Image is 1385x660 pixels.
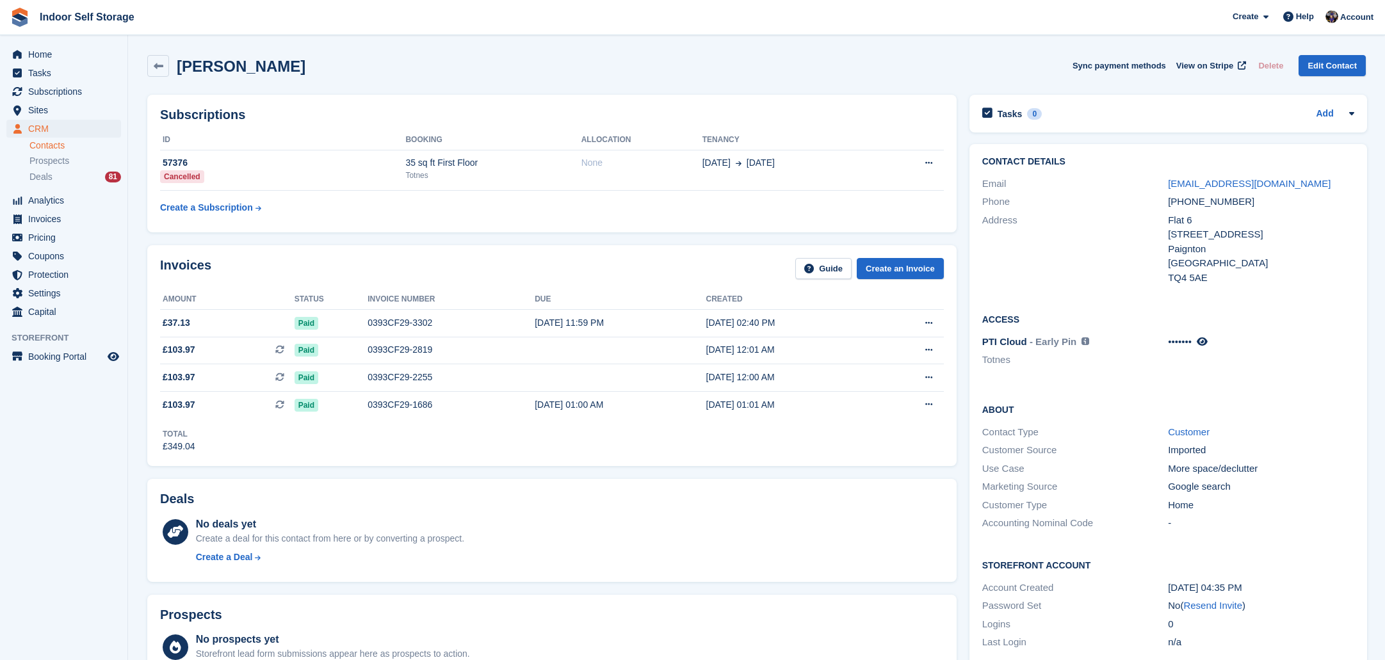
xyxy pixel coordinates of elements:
a: Indoor Self Storage [35,6,140,28]
div: Accounting Nominal Code [982,516,1168,531]
span: ( ) [1180,600,1245,611]
div: Phone [982,195,1168,209]
h2: [PERSON_NAME] [177,58,305,75]
span: [DATE] [702,156,731,170]
a: Deals 81 [29,170,121,184]
div: Cancelled [160,170,204,183]
div: 0 [1168,617,1354,632]
span: Prospects [29,155,69,167]
span: Sites [28,101,105,119]
img: icon-info-grey-7440780725fd019a000dd9b08b2336e03edf1995a4989e88bcd33f0948082b44.svg [1081,337,1089,345]
a: Create a Subscription [160,196,261,220]
span: - Early Pin [1030,336,1076,347]
span: Subscriptions [28,83,105,101]
a: menu [6,83,121,101]
span: Analytics [28,191,105,209]
div: [GEOGRAPHIC_DATA] [1168,256,1354,271]
span: Coupons [28,247,105,265]
div: 0393CF29-3302 [368,316,535,330]
a: Create an Invoice [857,258,944,279]
a: menu [6,303,121,321]
div: Address [982,213,1168,286]
div: No prospects yet [196,632,470,647]
div: No deals yet [196,517,464,532]
span: Booking Portal [28,348,105,366]
div: [PHONE_NUMBER] [1168,195,1354,209]
div: Contact Type [982,425,1168,440]
h2: Tasks [998,108,1023,120]
div: - [1168,516,1354,531]
div: [DATE] 12:01 AM [706,343,877,357]
a: [EMAIL_ADDRESS][DOMAIN_NAME] [1168,178,1331,189]
div: Email [982,177,1168,191]
span: ••••••• [1168,336,1192,347]
div: Marketing Source [982,479,1168,494]
div: TQ4 5AE [1168,271,1354,286]
a: menu [6,45,121,63]
span: Settings [28,284,105,302]
th: Booking [405,130,581,150]
div: [STREET_ADDRESS] [1168,227,1354,242]
div: Paignton [1168,242,1354,257]
span: Paid [295,399,318,412]
div: £349.04 [163,440,195,453]
span: £103.97 [163,343,195,357]
a: View on Stripe [1171,55,1249,76]
a: Resend Invite [1183,600,1242,611]
div: Logins [982,617,1168,632]
a: Contacts [29,140,121,152]
a: menu [6,247,121,265]
span: Help [1296,10,1314,23]
div: Customer Type [982,498,1168,513]
div: 0393CF29-1686 [368,398,535,412]
div: 57376 [160,156,405,170]
div: 81 [105,172,121,182]
span: £37.13 [163,316,190,330]
span: Capital [28,303,105,321]
div: 35 sq ft First Floor [405,156,581,170]
div: Flat 6 [1168,213,1354,228]
span: Protection [28,266,105,284]
h2: Access [982,312,1354,325]
div: Total [163,428,195,440]
h2: Invoices [160,258,211,279]
a: menu [6,120,121,138]
div: 0 [1027,108,1042,120]
a: menu [6,101,121,119]
a: Create a Deal [196,551,464,564]
th: Created [706,289,877,310]
div: Imported [1168,443,1354,458]
th: Status [295,289,368,310]
div: Last Login [982,635,1168,650]
img: Sandra Pomeroy [1325,10,1338,23]
span: PTI Cloud [982,336,1027,347]
div: Create a deal for this contact from here or by converting a prospect. [196,532,464,545]
a: Prospects [29,154,121,168]
span: CRM [28,120,105,138]
a: menu [6,229,121,246]
div: None [581,156,702,170]
span: £103.97 [163,398,195,412]
a: Edit Contact [1299,55,1366,76]
h2: Contact Details [982,157,1354,167]
a: menu [6,348,121,366]
a: Customer [1168,426,1210,437]
a: menu [6,266,121,284]
a: menu [6,284,121,302]
span: View on Stripe [1176,60,1233,72]
div: Password Set [982,599,1168,613]
th: Allocation [581,130,702,150]
a: Guide [795,258,852,279]
span: Create [1233,10,1258,23]
h2: About [982,403,1354,415]
span: Storefront [12,332,127,344]
div: Account Created [982,581,1168,595]
div: 0393CF29-2819 [368,343,535,357]
a: Preview store [106,349,121,364]
div: No [1168,599,1354,613]
div: Customer Source [982,443,1168,458]
span: Deals [29,171,53,183]
span: Paid [295,317,318,330]
div: n/a [1168,635,1354,650]
th: Amount [160,289,295,310]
